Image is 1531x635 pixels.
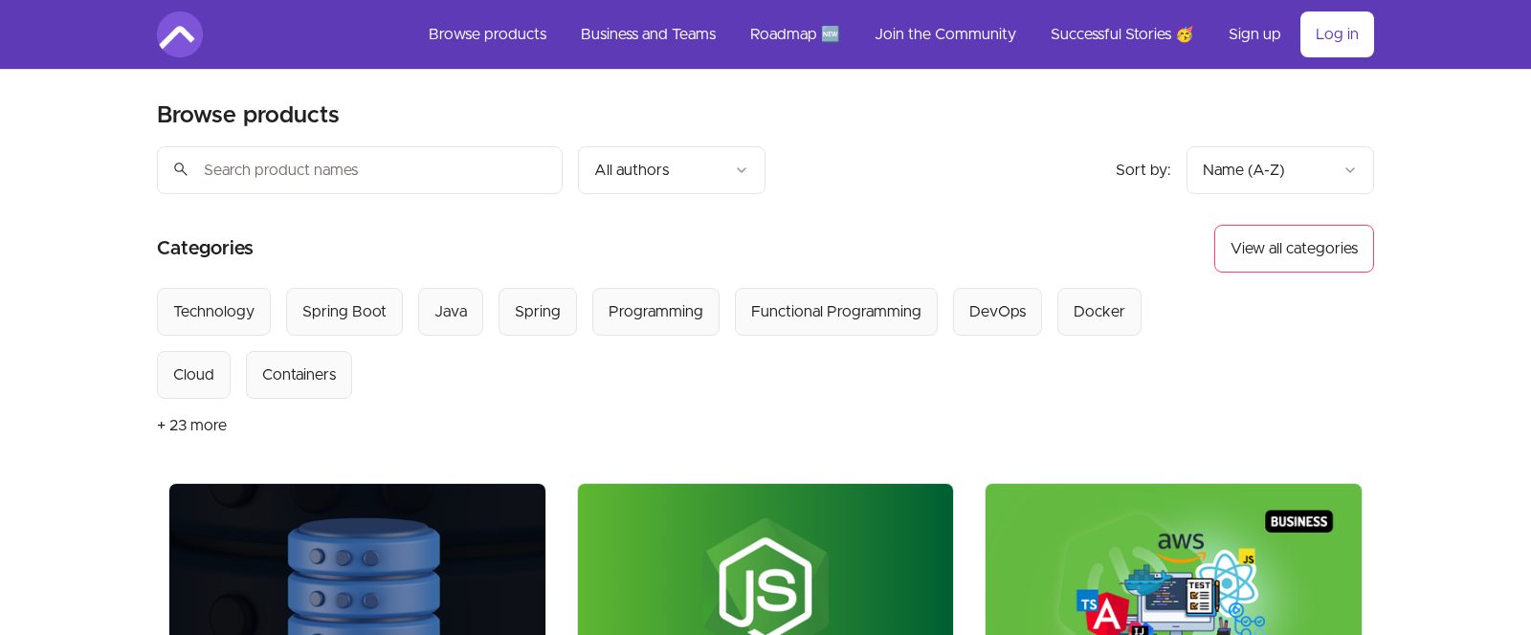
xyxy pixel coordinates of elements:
nav: Main [413,11,1374,57]
h2: Categories [157,225,254,273]
div: DevOps [969,300,1026,323]
a: Browse products [413,11,562,57]
a: Roadmap 🆕 [735,11,855,57]
a: Log in [1300,11,1374,57]
span: Sort by: [1116,163,1171,178]
div: Spring [515,300,561,323]
div: Programming [609,300,703,323]
div: Spring Boot [302,300,387,323]
div: Containers [262,363,336,386]
input: Search product names [157,146,563,194]
div: Docker [1074,300,1125,323]
a: Successful Stories 🥳 [1035,11,1209,57]
a: Sign up [1213,11,1297,57]
button: + 23 more [157,399,227,452]
span: search [172,156,189,183]
img: Amigoscode logo [157,11,203,57]
div: Java [434,300,467,323]
button: Product sort options [1187,146,1374,194]
div: Cloud [173,363,214,386]
h2: Browse products [157,100,340,131]
button: View all categories [1214,225,1374,273]
a: Join the Community [859,11,1032,57]
a: Business and Teams [566,11,731,57]
button: Filter by author [578,146,765,194]
div: Technology [173,300,255,323]
div: Functional Programming [751,300,921,323]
